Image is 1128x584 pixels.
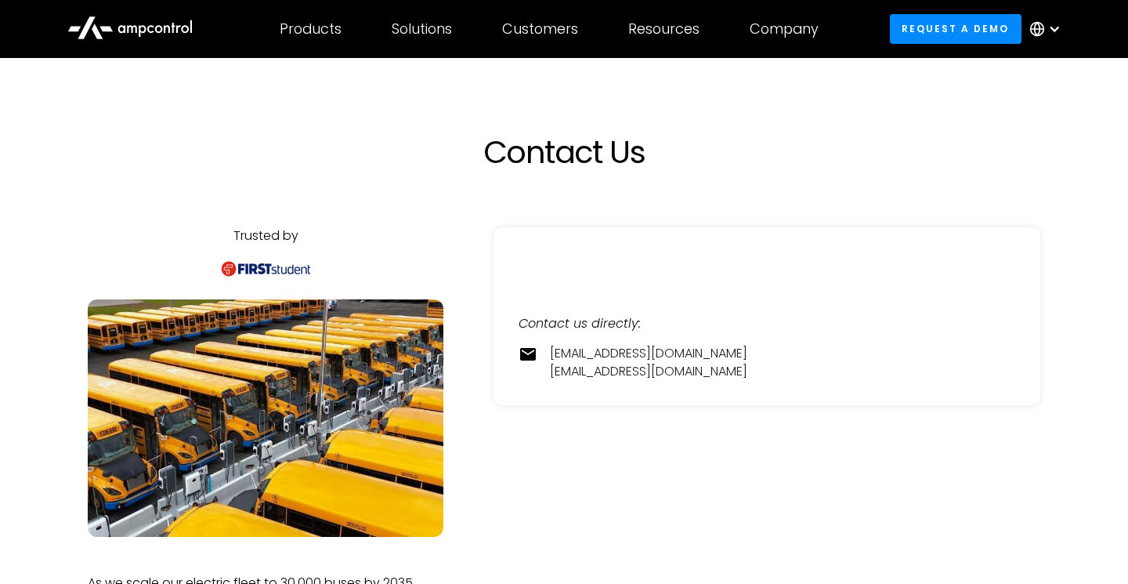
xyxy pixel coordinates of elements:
[550,363,747,380] a: [EMAIL_ADDRESS][DOMAIN_NAME]
[392,20,452,38] div: Solutions
[219,133,909,171] h1: Contact Us
[519,315,1015,332] div: Contact us directly:
[890,14,1021,43] a: Request a demo
[628,20,700,38] div: Resources
[502,20,578,38] div: Customers
[550,345,747,362] a: [EMAIL_ADDRESS][DOMAIN_NAME]
[750,20,819,38] div: Company
[280,20,342,38] div: Products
